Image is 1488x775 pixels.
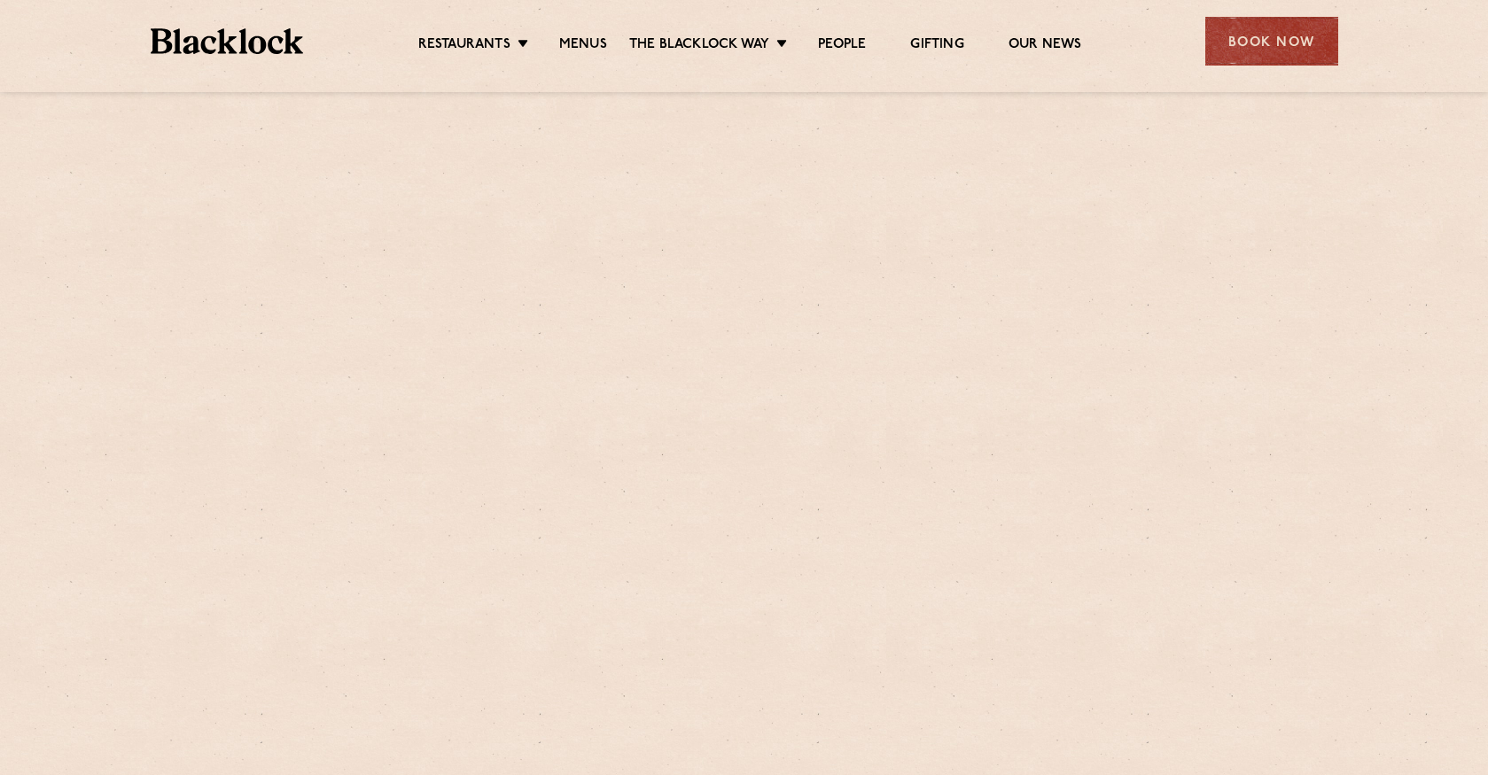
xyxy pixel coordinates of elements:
a: The Blacklock Way [629,36,769,56]
div: Book Now [1205,17,1338,66]
a: People [818,36,866,56]
a: Restaurants [418,36,510,56]
a: Gifting [910,36,963,56]
a: Menus [559,36,607,56]
a: Our News [1009,36,1082,56]
img: BL_Textured_Logo-footer-cropped.svg [151,28,304,54]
